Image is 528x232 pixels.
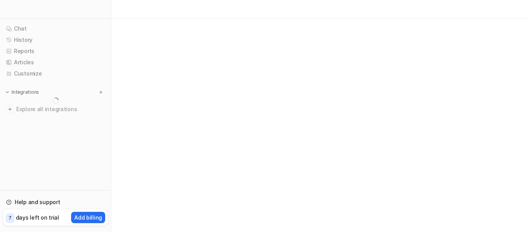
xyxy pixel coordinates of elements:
img: menu_add.svg [98,89,104,95]
a: Customize [3,68,108,79]
p: 7 [9,215,12,222]
img: expand menu [5,89,10,95]
img: explore all integrations [6,105,14,113]
a: Chat [3,23,108,34]
a: Help and support [3,197,108,208]
p: days left on trial [16,213,59,222]
a: Explore all integrations [3,104,108,115]
button: Add billing [71,212,105,223]
a: History [3,34,108,45]
button: Integrations [3,88,41,96]
p: Integrations [12,89,39,95]
a: Reports [3,46,108,57]
a: Articles [3,57,108,68]
span: Explore all integrations [16,103,105,115]
p: Add billing [74,213,102,222]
